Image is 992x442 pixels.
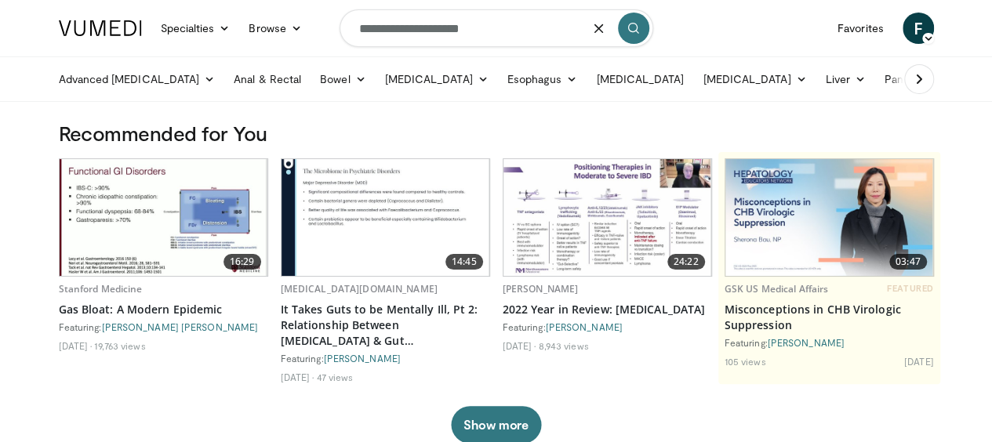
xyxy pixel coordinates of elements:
li: 8,943 views [538,339,588,352]
img: VuMedi Logo [59,20,142,36]
li: 47 views [316,371,353,383]
input: Search topics, interventions [340,9,653,47]
span: 03:47 [889,254,927,270]
a: Liver [816,63,874,95]
img: 59d1e413-5879-4b2e-8b0a-b35c7ac1ec20.jpg.620x360_q85_upscale.jpg [725,159,933,276]
a: Misconceptions in CHB Virologic Suppression [725,302,934,333]
li: [DATE] [59,339,93,352]
span: FEATURED [887,283,933,294]
a: Browse [239,13,311,44]
a: F [903,13,934,44]
div: Featuring: [281,352,490,364]
a: Gas Bloat: A Modern Epidemic [59,302,268,317]
li: 105 views [725,355,766,368]
a: [PERSON_NAME] [546,321,623,332]
a: Favorites [828,13,893,44]
a: Esophagus [498,63,587,95]
a: [MEDICAL_DATA] [693,63,816,95]
a: [MEDICAL_DATA] [376,63,498,95]
a: It Takes Guts to be Mentally Ill, Pt 2: Relationship Between [MEDICAL_DATA] & Gut [MEDICAL_DATA] [281,302,490,349]
img: c8f6342a-03ba-4a11-b6ec-66ffec6acc41.620x360_q85_upscale.jpg [503,159,711,276]
div: Featuring: [59,321,268,333]
img: 480ec31d-e3c1-475b-8289-0a0659db689a.620x360_q85_upscale.jpg [60,159,267,276]
div: Featuring: [503,321,712,333]
a: [PERSON_NAME] [768,337,845,348]
a: GSK US Medical Affairs [725,282,829,295]
a: Stanford Medicine [59,282,143,295]
a: [MEDICAL_DATA][DOMAIN_NAME] [281,282,438,295]
a: [MEDICAL_DATA] [587,63,693,95]
a: 24:22 [503,159,711,276]
li: [DATE] [904,355,934,368]
div: Featuring: [725,336,934,349]
a: Advanced [MEDICAL_DATA] [49,63,225,95]
a: 16:29 [60,159,267,276]
a: [PERSON_NAME] [PERSON_NAME] [102,321,259,332]
li: 19,763 views [94,339,145,352]
a: Specialties [151,13,240,44]
a: Anal & Rectal [224,63,311,95]
a: 03:47 [725,159,933,276]
span: 16:29 [223,254,261,270]
img: 45d9ed29-37ad-44fa-b6cc-1065f856441c.620x360_q85_upscale.jpg [282,159,489,276]
a: Bowel [311,63,375,95]
a: [PERSON_NAME] [503,282,579,295]
span: 24:22 [667,254,705,270]
li: [DATE] [503,339,536,352]
span: 14:45 [445,254,483,270]
a: 2022 Year in Review: [MEDICAL_DATA] [503,302,712,317]
a: 14:45 [282,159,489,276]
h3: Recommended for You [59,121,934,146]
li: [DATE] [281,371,314,383]
a: [PERSON_NAME] [324,353,401,364]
